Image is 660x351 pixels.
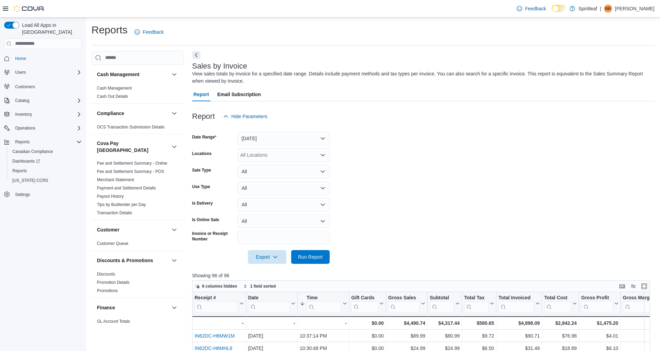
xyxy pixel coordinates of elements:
button: Cash Management [97,71,169,78]
span: Canadian Compliance [10,147,82,156]
button: Next [192,51,200,59]
a: Merchant Statement [97,177,134,182]
button: Hide Parameters [220,110,270,123]
div: Cash Management [91,84,184,103]
span: Hide Parameters [231,113,267,120]
div: Time [306,295,341,301]
span: Run Report [298,254,323,260]
button: All [238,181,330,195]
button: Operations [12,124,38,132]
span: [US_STATE] CCRS [12,178,48,183]
div: Total Tax [464,295,488,301]
span: 6 columns hidden [202,283,237,289]
span: Settings [15,192,30,197]
span: Discounts [97,271,115,277]
img: Cova [14,5,45,12]
div: Subtotal [430,295,454,312]
button: Users [12,68,29,76]
a: Cash Out Details [97,94,128,99]
label: Is Delivery [192,200,213,206]
div: Date [248,295,289,312]
p: | [600,4,601,13]
button: Cash Management [170,70,178,79]
a: Customers [12,83,38,91]
a: IN62DC-H6MHL8 [195,345,232,351]
div: $80.99 [430,332,460,340]
span: Load All Apps in [GEOGRAPHIC_DATA] [19,22,82,35]
span: Feedback [143,29,164,35]
button: [DATE] [238,132,330,145]
div: - [194,319,244,327]
div: Receipt # URL [195,295,238,312]
div: Compliance [91,123,184,134]
button: Customer [97,226,169,233]
button: [US_STATE] CCRS [7,176,85,185]
a: [US_STATE] CCRS [10,176,51,185]
span: Reports [12,138,82,146]
button: Catalog [12,96,32,105]
p: Spiritleaf [579,4,597,13]
button: Enter fullscreen [640,282,648,290]
div: Total Cost [544,295,571,312]
span: Reports [12,168,27,174]
button: 6 columns hidden [192,282,240,290]
span: OCS Transaction Submission Details [97,124,165,130]
button: Gross Sales [388,295,425,312]
button: Reports [7,166,85,176]
button: Customers [1,81,85,91]
a: Fee and Settlement Summary - POS [97,169,164,174]
button: Discounts & Promotions [170,256,178,265]
div: $4.01 [581,332,618,340]
div: Gift Card Sales [351,295,378,312]
div: Bobby B [604,4,612,13]
label: Sale Type [192,167,211,173]
button: Run Report [291,250,330,264]
button: Settings [1,189,85,199]
label: Is Online Sale [192,217,219,223]
div: Total Invoiced [498,295,534,312]
button: Compliance [97,110,169,117]
div: Gift Cards [351,295,378,301]
button: Inventory [1,110,85,119]
a: Transaction Details [97,210,132,215]
h3: Customer [97,226,119,233]
a: Discounts [97,272,115,277]
div: $4,317.44 [430,319,460,327]
h3: Sales by Invoice [192,62,247,70]
nav: Complex example [4,51,82,217]
button: Finance [97,304,169,311]
button: Time [299,295,346,312]
span: Reports [10,167,82,175]
button: Cova Pay [GEOGRAPHIC_DATA] [170,143,178,151]
button: Receipt # [195,295,244,312]
span: Home [12,54,82,63]
a: Dashboards [10,157,43,165]
button: All [238,214,330,228]
h3: Cash Management [97,71,140,78]
span: Export [252,250,282,264]
div: $4,898.09 [498,319,540,327]
div: Cova Pay [GEOGRAPHIC_DATA] [91,159,184,220]
span: Email Subscription [217,87,261,101]
a: OCS Transaction Submission Details [97,125,165,130]
div: Finance [91,317,184,337]
a: Promotion Details [97,280,130,285]
div: $76.98 [544,332,576,340]
div: $90.71 [498,332,540,340]
div: $4,490.74 [388,319,425,327]
div: Gross Profit [581,295,613,301]
div: - [248,319,295,327]
span: Canadian Compliance [12,149,53,154]
span: Dashboards [10,157,82,165]
div: - [299,319,346,327]
a: Customer Queue [97,241,128,246]
a: Promotions [97,288,118,293]
div: [DATE] [248,332,295,340]
span: GL Account Totals [97,319,130,324]
a: GL Transactions [97,327,127,332]
h3: Compliance [97,110,124,117]
a: Reports [10,167,30,175]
